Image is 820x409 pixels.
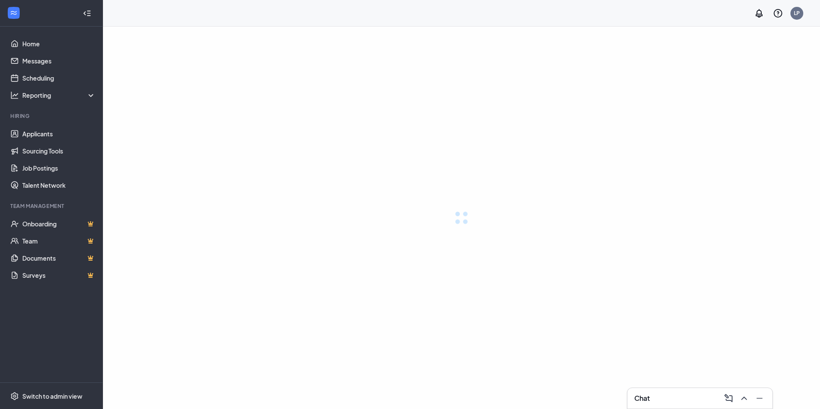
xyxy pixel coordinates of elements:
[739,393,749,403] svg: ChevronUp
[22,232,96,250] a: TeamCrown
[754,8,764,18] svg: Notifications
[22,125,96,142] a: Applicants
[22,142,96,159] a: Sourcing Tools
[22,392,82,400] div: Switch to admin view
[634,394,650,403] h3: Chat
[83,9,91,18] svg: Collapse
[10,91,19,99] svg: Analysis
[22,250,96,267] a: DocumentsCrown
[9,9,18,17] svg: WorkstreamLogo
[22,35,96,52] a: Home
[22,177,96,194] a: Talent Network
[10,392,19,400] svg: Settings
[736,391,750,405] button: ChevronUp
[773,8,783,18] svg: QuestionInfo
[752,391,766,405] button: Minimize
[22,267,96,284] a: SurveysCrown
[22,159,96,177] a: Job Postings
[22,91,96,99] div: Reporting
[794,9,800,17] div: LP
[721,391,735,405] button: ComposeMessage
[10,112,94,120] div: Hiring
[10,202,94,210] div: Team Management
[22,52,96,69] a: Messages
[724,393,734,403] svg: ComposeMessage
[22,69,96,87] a: Scheduling
[22,215,96,232] a: OnboardingCrown
[754,393,765,403] svg: Minimize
